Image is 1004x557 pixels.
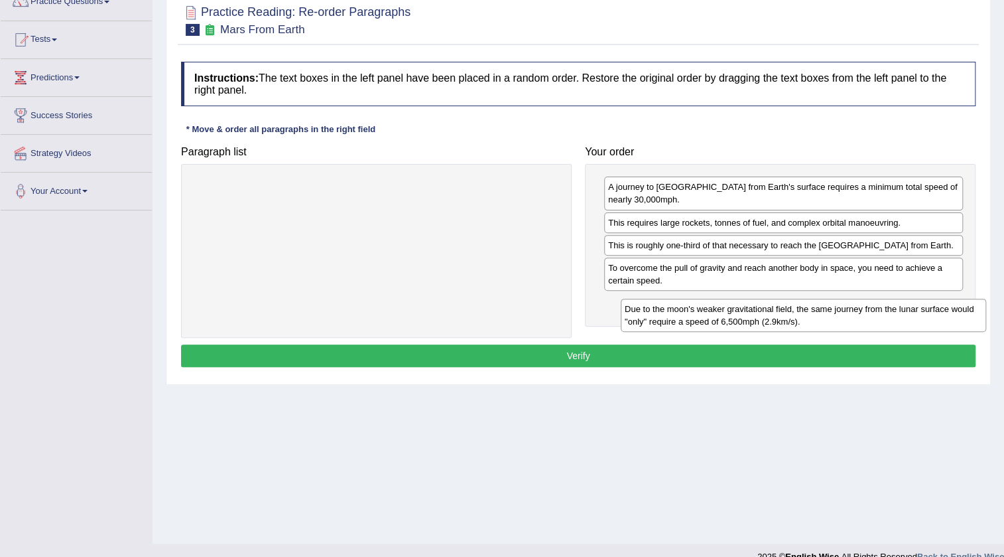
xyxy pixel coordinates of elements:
b: Instructions: [194,72,259,84]
a: Strategy Videos [1,135,152,168]
div: A journey to [GEOGRAPHIC_DATA] from Earth's surface requires a minimum total speed of nearly 30,0... [604,177,963,210]
a: Success Stories [1,97,152,130]
a: Your Account [1,173,152,206]
small: Exam occurring question [203,24,217,37]
h4: Your order [585,146,975,158]
h2: Practice Reading: Re-order Paragraphs [181,3,410,36]
span: 3 [186,24,200,36]
div: * Move & order all paragraphs in the right field [181,123,381,135]
div: This requires large rockets, tonnes of fuel, and complex orbital manoeuvring. [604,212,963,233]
a: Predictions [1,59,152,92]
h4: The text boxes in the left panel have been placed in a random order. Restore the original order b... [181,62,975,106]
h4: Paragraph list [181,146,572,158]
div: Due to the moon's weaker gravitational field, the same journey from the lunar surface would "only... [621,299,986,332]
a: Tests [1,21,152,54]
small: Mars From Earth [220,23,305,36]
button: Verify [181,345,975,367]
div: To overcome the pull of gravity and reach another body in space, you need to achieve a certain sp... [604,258,963,291]
div: This is roughly one-third of that necessary to reach the [GEOGRAPHIC_DATA] from Earth. [604,235,963,256]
